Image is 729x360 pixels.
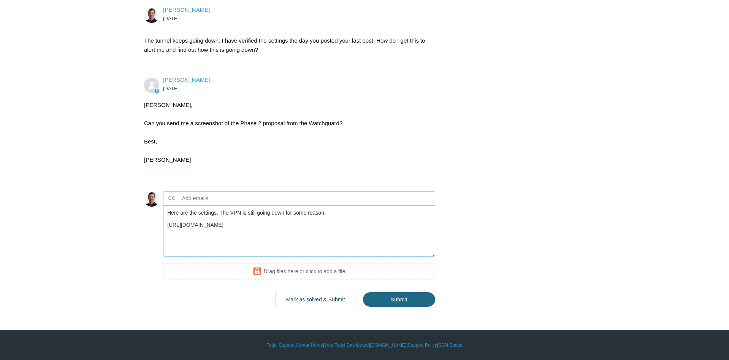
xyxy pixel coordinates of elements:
a: [PERSON_NAME] [163,76,210,83]
a: [DOMAIN_NAME] [370,342,406,349]
a: Your Todyl Dashboard [324,342,369,349]
a: Support Policy [408,342,437,349]
div: [PERSON_NAME], Can you send me a screenshot of the Phase 2 proposal from the Watchguard? Best, [P... [144,100,428,164]
textarea: Add your reply [163,205,435,257]
input: Submit [363,292,435,307]
div: | | | | [144,342,585,349]
time: 10/07/2025, 10:34 [163,16,179,21]
label: CC [168,193,176,204]
time: 10/07/2025, 10:42 [163,86,179,91]
span: Todd Reibling [163,6,210,13]
p: The tunnel keeps going down. I have verified the settings the day you posted your last post. How ... [144,36,428,54]
input: Add emails [179,193,261,204]
a: SGN Status [438,342,462,349]
span: Kris Haire [163,76,210,83]
button: Mark as solved & Submit [276,292,356,307]
a: [PERSON_NAME] [163,6,210,13]
a: Todyl Support Center Home [267,342,323,349]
